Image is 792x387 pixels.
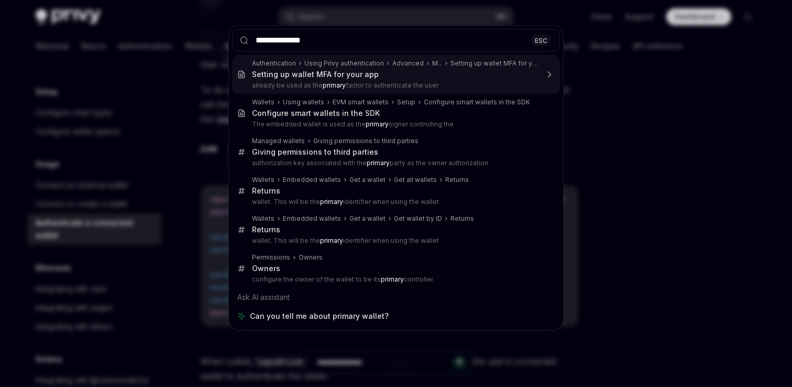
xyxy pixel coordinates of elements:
p: wallet. This will be the identifier when using the wallet [252,198,538,206]
b: primary [323,81,346,89]
p: authorization key associated with the party as the owner authorization [252,159,538,167]
div: Setting up wallet MFA for your app [252,70,379,79]
p: wallet. This will be the identifier when using the wallet [252,236,538,245]
b: primary [320,198,343,206]
b: primary [320,236,343,244]
div: Giving permissions to third parties [313,137,419,145]
div: Setting up wallet MFA for your app [450,59,538,68]
div: MFA [432,59,442,68]
div: Advanced [392,59,424,68]
p: configure the owner of the wallet to be its controller. [252,275,538,284]
div: Returns [445,176,469,184]
div: Permissions [252,253,290,262]
div: Returns [252,225,280,234]
div: Configure smart wallets in the SDK [252,109,380,118]
div: Embedded wallets [283,214,341,223]
div: Get a wallet [349,176,386,184]
div: Owners [252,264,280,273]
div: Giving permissions to third parties [252,147,378,157]
div: Returns [252,186,280,196]
b: primary [366,120,389,128]
b: primary [381,275,404,283]
b: primary [367,159,390,167]
p: already be used as the factor to authenticate the user [252,81,538,90]
div: Authentication [252,59,296,68]
div: EVM smart wallets [333,98,389,106]
div: Setup [397,98,415,106]
p: The embedded wallet is used as the signer controlling the [252,120,538,128]
div: Using Privy authentication [304,59,384,68]
div: Wallets [252,98,274,106]
div: Using wallets [283,98,324,106]
div: Returns [450,214,474,223]
div: ESC [532,35,551,46]
div: Managed wallets [252,137,305,145]
div: Ask AI assistant [232,288,560,307]
span: Can you tell me about primary wallet? [250,311,389,321]
div: Configure smart wallets in the SDK [424,98,530,106]
div: Wallets [252,214,274,223]
div: Get a wallet [349,214,386,223]
div: Owners [299,253,323,262]
div: Get all wallets [394,176,437,184]
div: Embedded wallets [283,176,341,184]
div: Wallets [252,176,274,184]
div: Get wallet by ID [394,214,442,223]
